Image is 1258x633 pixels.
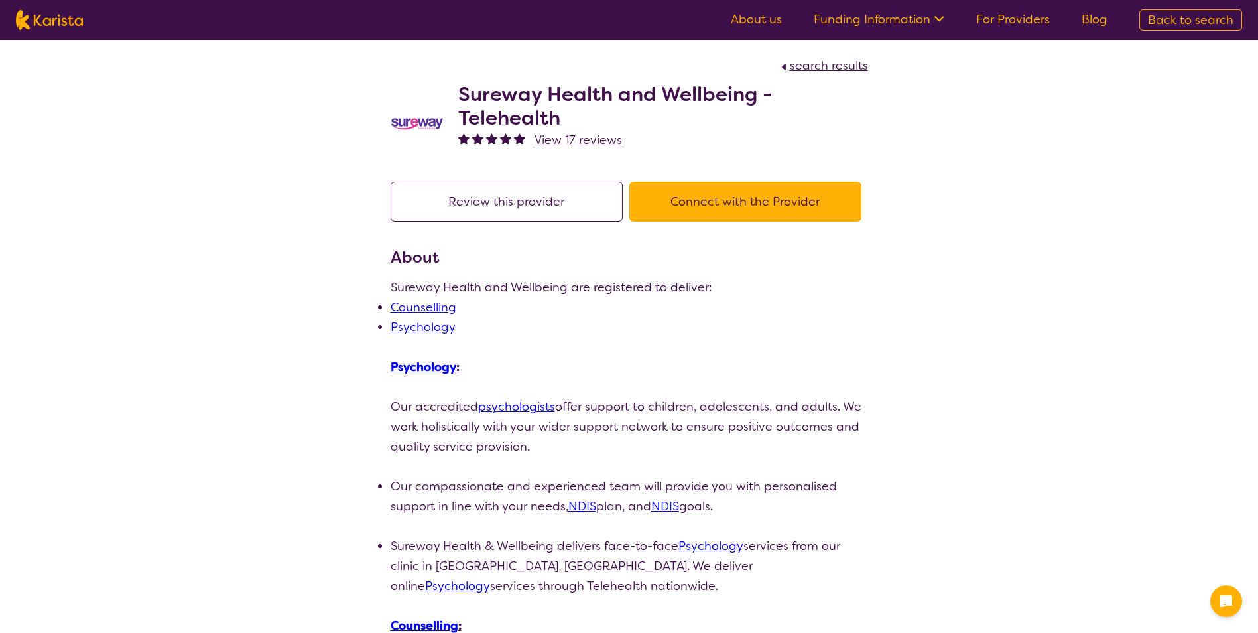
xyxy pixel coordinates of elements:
p: Sureway Health and Wellbeing are registered to deliver: [391,277,868,297]
h2: Sureway Health and Wellbeing - Telehealth [458,82,868,130]
a: Funding Information [814,11,944,27]
h3: About [391,246,868,269]
a: Back to search [1139,9,1242,31]
img: Karista logo [16,10,83,30]
a: NDIS [568,498,596,514]
img: fullstar [486,133,497,144]
a: search results [778,58,868,74]
a: Psychology [425,578,490,594]
img: vgwqq8bzw4bddvbx0uac.png [391,117,444,131]
button: Review this provider [391,182,623,222]
li: Sureway Health & Wellbeing delivers face-to-face services from our clinic in [GEOGRAPHIC_DATA], [... [391,536,868,596]
a: Psychology [678,538,743,554]
a: Connect with the Provider [629,194,868,210]
a: Psychology [391,359,456,375]
a: Psychology [391,319,456,335]
a: Counselling [391,299,456,315]
a: View 17 reviews [535,130,622,150]
u: : [391,359,460,375]
a: NDIS [651,498,679,514]
p: Our accredited offer support to children, adolescents, and adults. We work holistically with your... [391,397,868,457]
span: View 17 reviews [535,132,622,148]
button: Connect with the Provider [629,182,861,222]
a: For Providers [976,11,1050,27]
a: Blog [1082,11,1107,27]
a: psychologists [478,399,555,415]
span: search results [790,58,868,74]
li: Our compassionate and experienced team will provide you with personalised support in line with yo... [391,476,868,516]
img: fullstar [514,133,525,144]
img: fullstar [458,133,470,144]
a: About us [731,11,782,27]
span: Back to search [1148,12,1233,28]
img: fullstar [472,133,483,144]
a: Review this provider [391,194,629,210]
img: fullstar [500,133,511,144]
